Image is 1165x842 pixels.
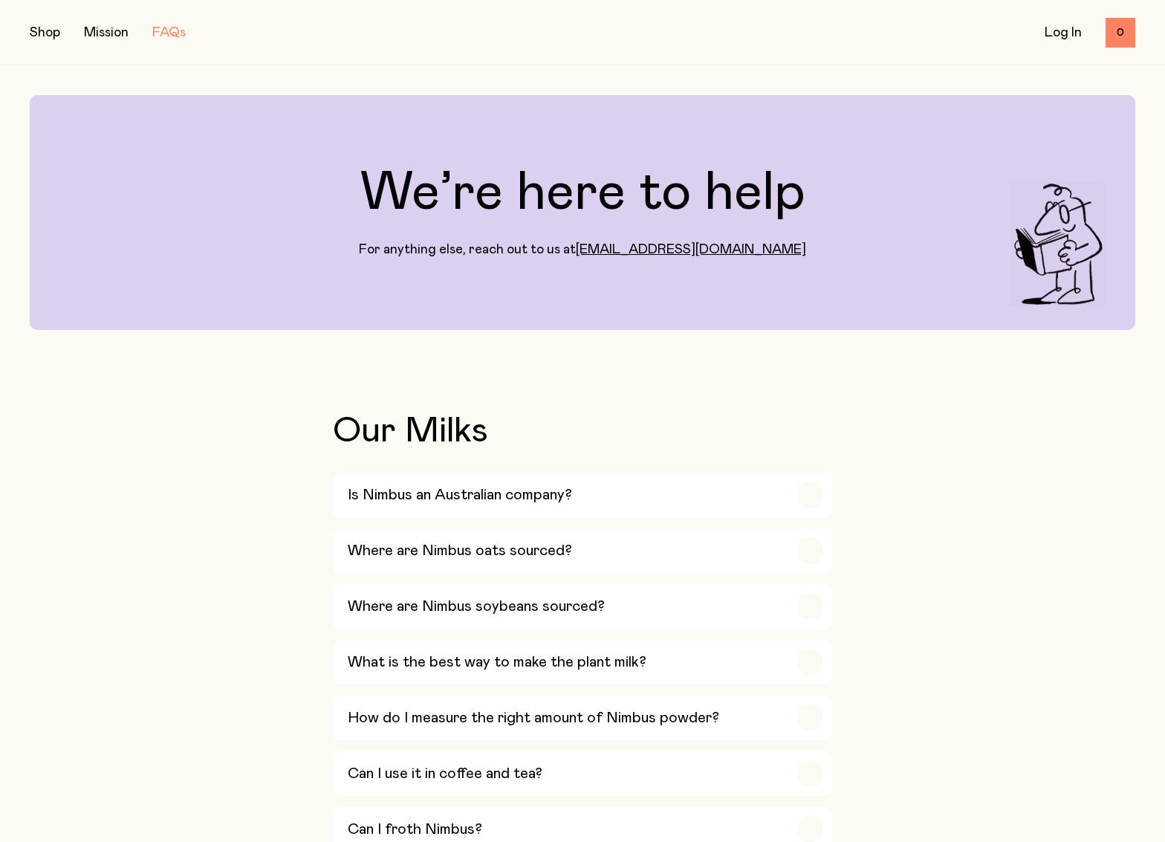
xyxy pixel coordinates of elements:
a: Mission [84,26,129,39]
button: How do I measure the right amount of Nimbus powder? [333,696,832,740]
h3: Can I froth Nimbus? [348,820,482,838]
h2: Our Milks [333,413,832,449]
a: FAQs [152,26,186,39]
h3: Can I use it in coffee and tea? [348,765,542,783]
button: Is Nimbus an Australian company? [333,473,832,517]
button: Can I use it in coffee and tea? [333,751,832,796]
h3: What is the best way to make the plant milk? [348,653,646,671]
h3: Is Nimbus an Australian company? [348,486,572,504]
h3: Where are Nimbus soybeans sourced? [348,598,605,615]
button: 0 [1106,18,1135,48]
h3: Where are Nimbus oats sourced? [348,542,572,560]
button: What is the best way to make the plant milk? [333,640,832,684]
a: [EMAIL_ADDRESS][DOMAIN_NAME] [576,243,806,256]
h3: How do I measure the right amount of Nimbus powder? [348,709,719,727]
p: For anything else, reach out to us at [359,241,806,259]
button: Where are Nimbus soybeans sourced? [333,584,832,629]
a: Log In [1045,26,1082,39]
h1: We’re here to help [360,166,805,220]
button: Where are Nimbus oats sourced? [333,528,832,573]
